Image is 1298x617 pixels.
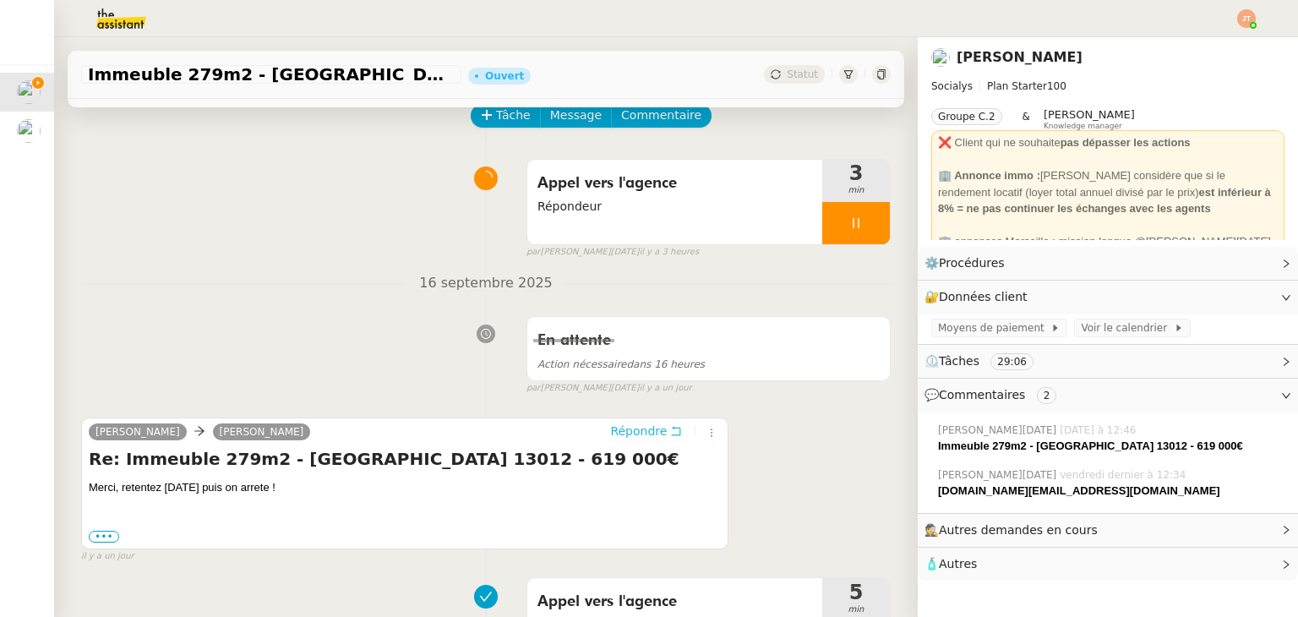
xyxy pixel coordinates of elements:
small: [PERSON_NAME][DATE] [526,381,692,396]
nz-tag: 2 [1037,387,1057,404]
span: Commentaire [621,106,701,125]
app-user-label: Knowledge manager [1044,108,1135,130]
div: 🧴Autres [918,548,1298,581]
span: Message [550,106,602,125]
span: Procédures [939,256,1005,270]
button: Tâche [471,104,541,128]
div: [PERSON_NAME] considère que si le rendement locatif (loyer total annuel divisé par le prix) [938,167,1278,217]
span: Répondre [610,423,667,440]
span: Appel vers l'agence [537,171,812,196]
strong: Immeuble 279m2 - [GEOGRAPHIC_DATA] 13012 - 619 000€ [938,440,1243,452]
span: Moyens de paiement [938,319,1050,336]
a: [PERSON_NAME] [213,424,311,440]
div: ⚙️Procédures [918,247,1298,280]
span: Knowledge manager [1044,122,1122,131]
span: Autres demandes en cours [939,523,1098,537]
span: Statut [787,68,818,80]
span: min [822,603,890,617]
small: [PERSON_NAME][DATE] [526,245,699,259]
nz-tag: 29:06 [990,353,1033,370]
nz-tag: Groupe C.2 [931,108,1002,125]
div: ⏲️Tâches 29:06 [918,345,1298,378]
div: ❌ Client qui ne souhaite [938,134,1278,151]
span: 💬 [924,388,1063,401]
span: 🔐 [924,287,1034,307]
span: Tâches [939,354,979,368]
span: Tâche [496,106,531,125]
strong: [DOMAIN_NAME][EMAIL_ADDRESS][DOMAIN_NAME] [938,484,1220,497]
span: vendredi dernier à 12:34 [1060,467,1189,483]
span: ⚙️ [924,254,1012,273]
span: [PERSON_NAME][DATE] [938,423,1060,438]
span: & [1023,108,1030,130]
span: il y a un jour [639,381,691,396]
span: Plan Starter [987,80,1047,92]
label: ••• [89,531,119,543]
button: Commentaire [611,104,712,128]
a: [PERSON_NAME] [957,49,1083,65]
span: par [526,381,541,396]
span: 100 [1047,80,1066,92]
span: 16 septembre 2025 [406,272,566,295]
img: svg [1237,9,1256,28]
img: users%2FSADz3OCgrFNaBc1p3ogUv5k479k1%2Favatar%2Fccbff511-0434-4584-b662-693e5a00b7b7 [931,48,950,67]
span: min [822,183,890,198]
span: [PERSON_NAME] [1044,108,1135,121]
span: En attente [537,333,611,348]
span: Appel vers l'agence [537,589,812,614]
span: il y a un jour [81,549,134,564]
strong: est inférieur à 8% = ne pas continuer les échanges avec les agents [938,186,1271,216]
span: Commentaires [939,388,1025,401]
span: Action nécessaire [537,358,627,370]
strong: pas dépasser les actions [1061,136,1191,149]
span: Données client [939,290,1028,303]
span: dans 16 heures [537,358,705,370]
span: 3 [822,163,890,183]
a: [PERSON_NAME] [89,424,187,440]
button: Répondre [604,422,688,440]
div: 🏢 annonces Marseille : mission longue @[PERSON_NAME][DATE] [938,233,1278,250]
div: 🕵️Autres demandes en cours [918,514,1298,547]
span: 🧴 [924,557,977,571]
div: Merci, retentez [DATE] puis on arrete ! [89,479,721,496]
span: Répondeur [537,197,812,216]
img: users%2FdHO1iM5N2ObAeWsI96eSgBoqS9g1%2Favatar%2Fdownload.png [17,119,41,143]
span: Immeuble 279m2 - [GEOGRAPHIC_DATA] 13012 - 619 000€ [88,66,455,83]
div: Ouvert [485,71,524,81]
div: 🔐Données client [918,281,1298,314]
span: Voir le calendrier [1081,319,1173,336]
span: [PERSON_NAME][DATE] [938,467,1060,483]
button: Message [540,104,612,128]
h4: Re: Immeuble 279m2 - [GEOGRAPHIC_DATA] 13012 - 619 000€ [89,447,721,471]
span: il y a 3 heures [639,245,699,259]
strong: 🏢 Annonce immo : [938,169,1040,182]
span: 5 [822,582,890,603]
span: 🕵️ [924,523,1105,537]
div: 💬Commentaires 2 [918,379,1298,412]
img: users%2FSADz3OCgrFNaBc1p3ogUv5k479k1%2Favatar%2Fccbff511-0434-4584-b662-693e5a00b7b7 [17,80,41,104]
span: Autres [939,557,977,571]
span: par [526,245,541,259]
span: [DATE] à 12:46 [1060,423,1139,438]
span: Socialys [931,80,973,92]
span: ⏲️ [924,354,1048,368]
